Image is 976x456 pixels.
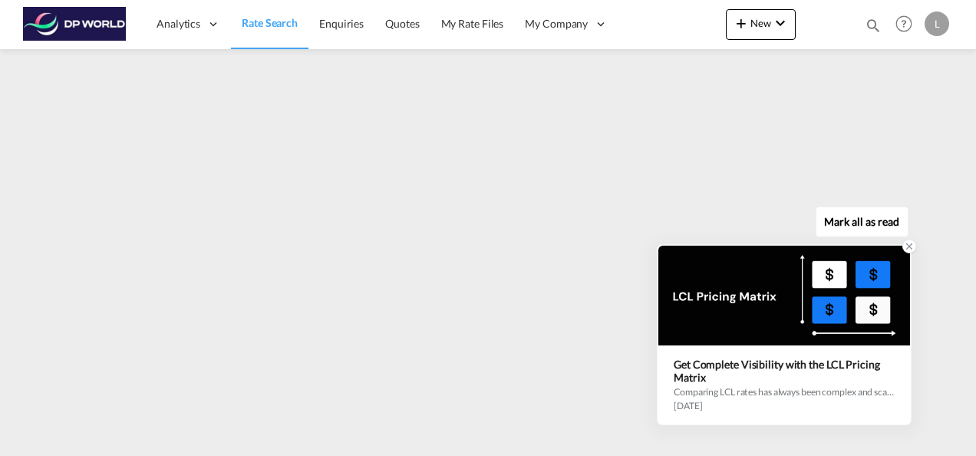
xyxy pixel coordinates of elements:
[157,16,200,31] span: Analytics
[865,17,882,40] div: icon-magnify
[925,12,949,36] div: L
[385,17,419,30] span: Quotes
[865,17,882,34] md-icon: icon-magnify
[23,7,127,41] img: c08ca190194411f088ed0f3ba295208c.png
[525,16,588,31] span: My Company
[891,11,925,38] div: Help
[732,17,790,29] span: New
[891,11,917,37] span: Help
[732,14,750,32] md-icon: icon-plus 400-fg
[441,17,504,30] span: My Rate Files
[319,17,364,30] span: Enquiries
[771,14,790,32] md-icon: icon-chevron-down
[242,16,298,29] span: Rate Search
[726,9,796,40] button: icon-plus 400-fgNewicon-chevron-down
